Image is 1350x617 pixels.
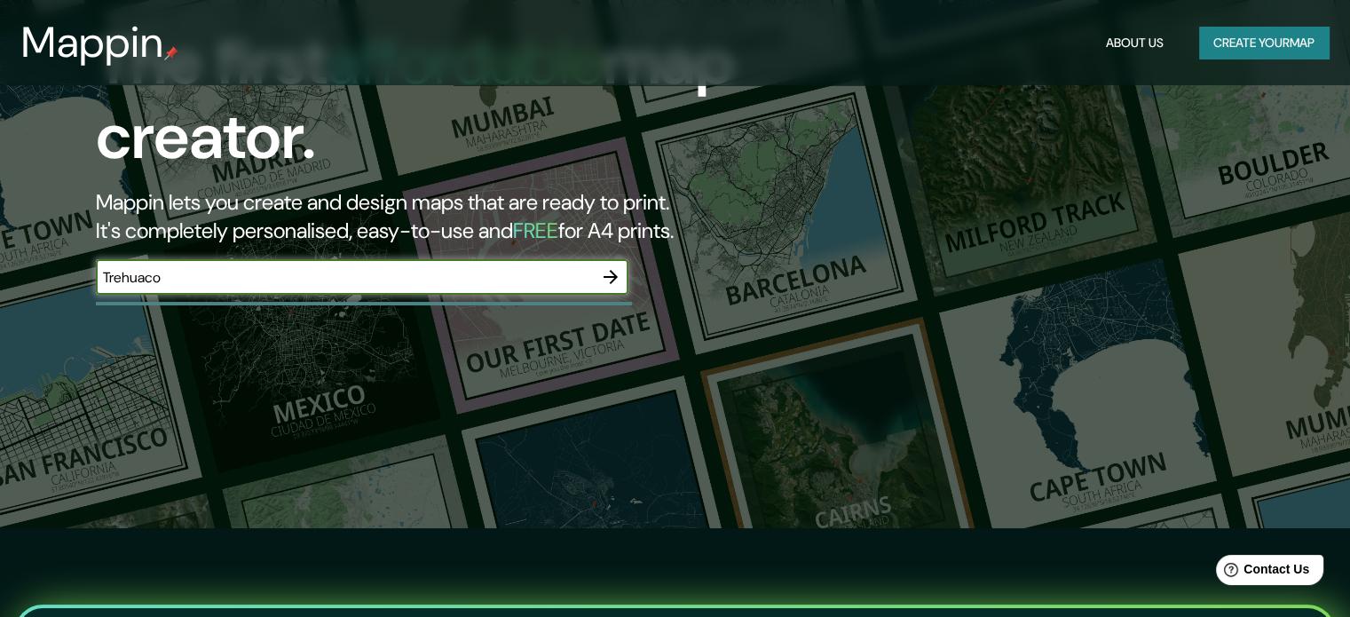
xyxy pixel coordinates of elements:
[1199,27,1329,59] button: Create yourmap
[1099,27,1171,59] button: About Us
[164,46,178,60] img: mappin-pin
[96,188,771,245] h2: Mappin lets you create and design maps that are ready to print. It's completely personalised, eas...
[1192,548,1330,597] iframe: Help widget launcher
[96,25,771,188] h1: The first map creator.
[96,267,593,288] input: Choose your favourite place
[513,217,558,244] h5: FREE
[21,18,164,67] h3: Mappin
